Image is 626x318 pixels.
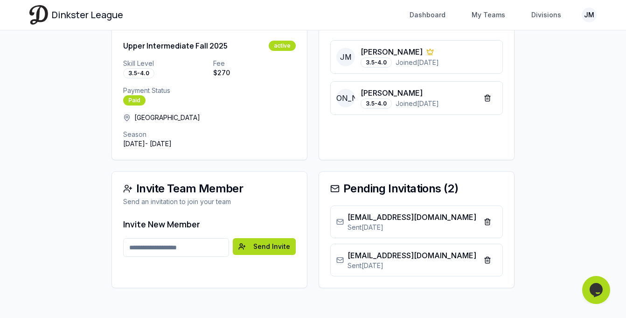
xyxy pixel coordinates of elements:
p: Skill Level [123,59,206,68]
a: My Teams [466,7,511,23]
p: $ 270 [213,68,296,78]
div: Pending Invitations ( 2 ) [330,183,503,194]
p: Sent [DATE] [348,223,476,232]
span: [PERSON_NAME] [336,89,355,107]
div: Paid [123,95,146,106]
div: Send an invitation to join your team [123,197,296,206]
p: [PERSON_NAME] [361,46,423,57]
p: Fee [213,59,296,68]
img: Dinkster [29,5,48,24]
a: Dashboard [404,7,451,23]
iframe: chat widget [582,276,612,304]
p: Sent [DATE] [348,261,476,270]
p: [PERSON_NAME] [361,87,423,99]
a: Dinkster League [29,5,123,24]
p: [DATE] - [DATE] [123,139,296,148]
h3: Invite New Member [123,218,296,231]
span: [GEOGRAPHIC_DATA] [134,113,200,122]
div: Invite Team Member [123,183,296,194]
div: active [269,41,296,51]
span: Joined [DATE] [396,99,439,108]
span: JM [336,48,355,66]
p: [EMAIL_ADDRESS][DOMAIN_NAME] [348,212,476,223]
p: [EMAIL_ADDRESS][DOMAIN_NAME] [348,250,476,261]
span: Joined [DATE] [396,58,439,67]
div: 3.5-4.0 [123,68,154,78]
span: Dinkster League [52,8,123,21]
a: Divisions [526,7,567,23]
h3: Upper Intermediate Fall 2025 [123,40,228,51]
div: 3.5-4.0 [361,99,392,109]
p: Payment Status [123,86,296,95]
button: Send Invite [233,238,296,255]
button: JM [582,7,597,22]
div: 3.5-4.0 [361,57,392,68]
p: Season [123,130,296,139]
